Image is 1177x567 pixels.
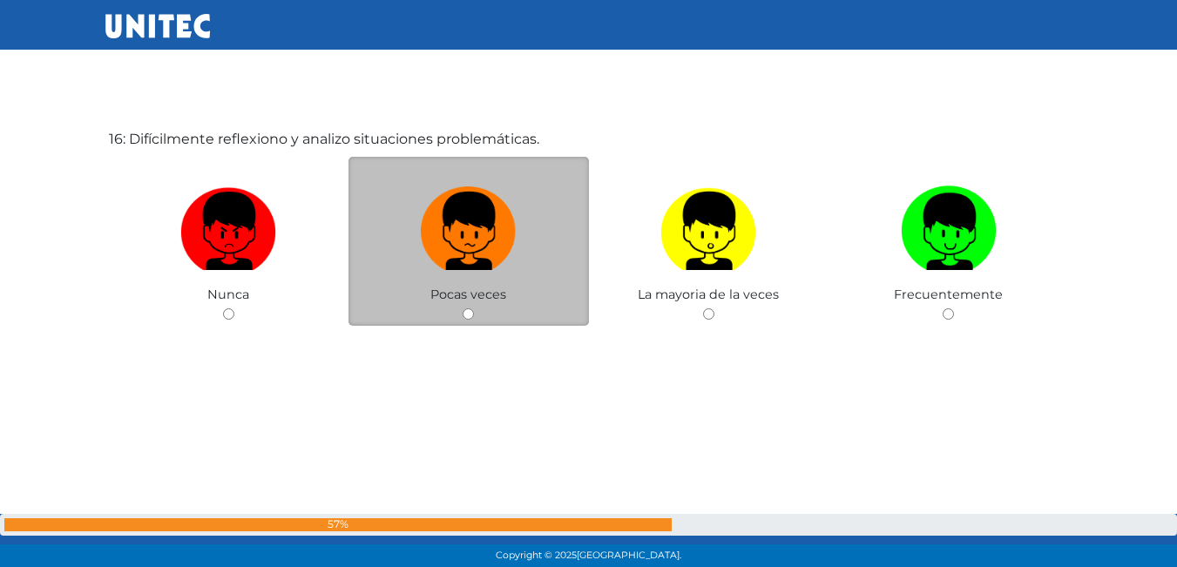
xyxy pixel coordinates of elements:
[430,287,506,302] span: Pocas veces
[660,179,756,271] img: La mayoria de la veces
[421,179,517,271] img: Pocas veces
[901,179,997,271] img: Frecuentemente
[109,129,539,150] label: 16: Difícilmente reflexiono y analizo situaciones problemáticas.
[638,287,779,302] span: La mayoria de la veces
[105,14,210,38] img: UNITEC
[207,287,249,302] span: Nunca
[577,550,681,561] span: [GEOGRAPHIC_DATA].
[894,287,1003,302] span: Frecuentemente
[180,179,276,271] img: Nunca
[4,518,672,531] div: 57%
